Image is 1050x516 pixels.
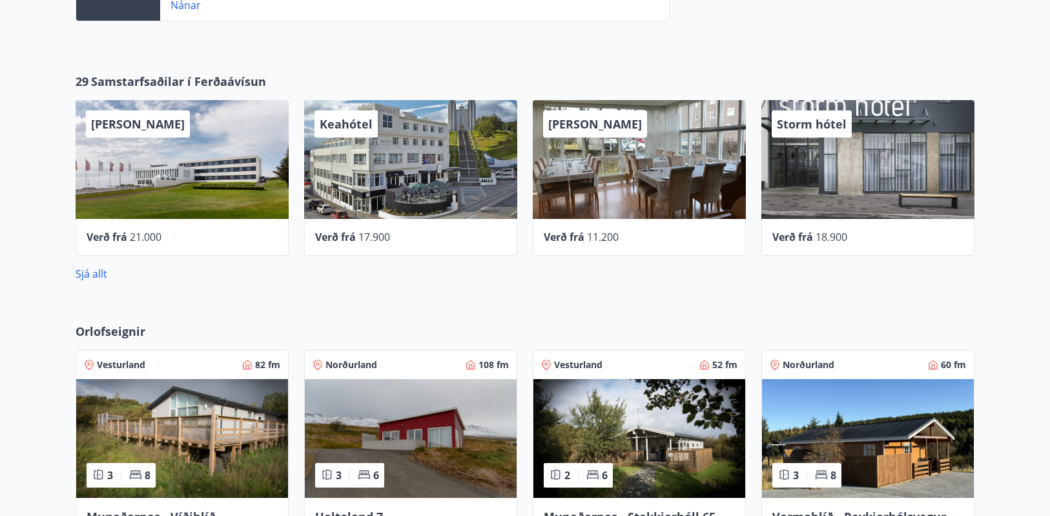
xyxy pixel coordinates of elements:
img: Paella dish [305,379,517,498]
span: 3 [107,468,113,482]
span: 60 fm [941,358,966,371]
span: 52 fm [712,358,737,371]
span: 3 [793,468,799,482]
span: Verð frá [544,230,584,244]
span: 6 [602,468,608,482]
span: 17.900 [358,230,390,244]
span: 82 fm [255,358,280,371]
span: Norðurland [325,358,377,371]
img: Paella dish [533,379,745,498]
span: 3 [336,468,342,482]
span: Orlofseignir [76,323,145,340]
span: 11.200 [587,230,619,244]
span: 8 [145,468,150,482]
span: 18.900 [816,230,847,244]
span: 6 [373,468,379,482]
span: Norðurland [783,358,834,371]
span: 108 fm [479,358,509,371]
span: 29 [76,73,88,90]
a: Sjá allt [76,267,107,281]
span: Verð frá [315,230,356,244]
span: Vesturland [97,358,145,371]
span: [PERSON_NAME] [91,116,185,132]
span: 21.000 [130,230,161,244]
span: Storm hótel [777,116,847,132]
img: Paella dish [76,379,288,498]
span: [PERSON_NAME] [548,116,642,132]
img: Paella dish [762,379,974,498]
span: Verð frá [772,230,813,244]
span: Samstarfsaðilar í Ferðaávísun [91,73,266,90]
span: 2 [564,468,570,482]
span: Vesturland [554,358,602,371]
span: Keahótel [320,116,373,132]
span: 8 [830,468,836,482]
span: Verð frá [87,230,127,244]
